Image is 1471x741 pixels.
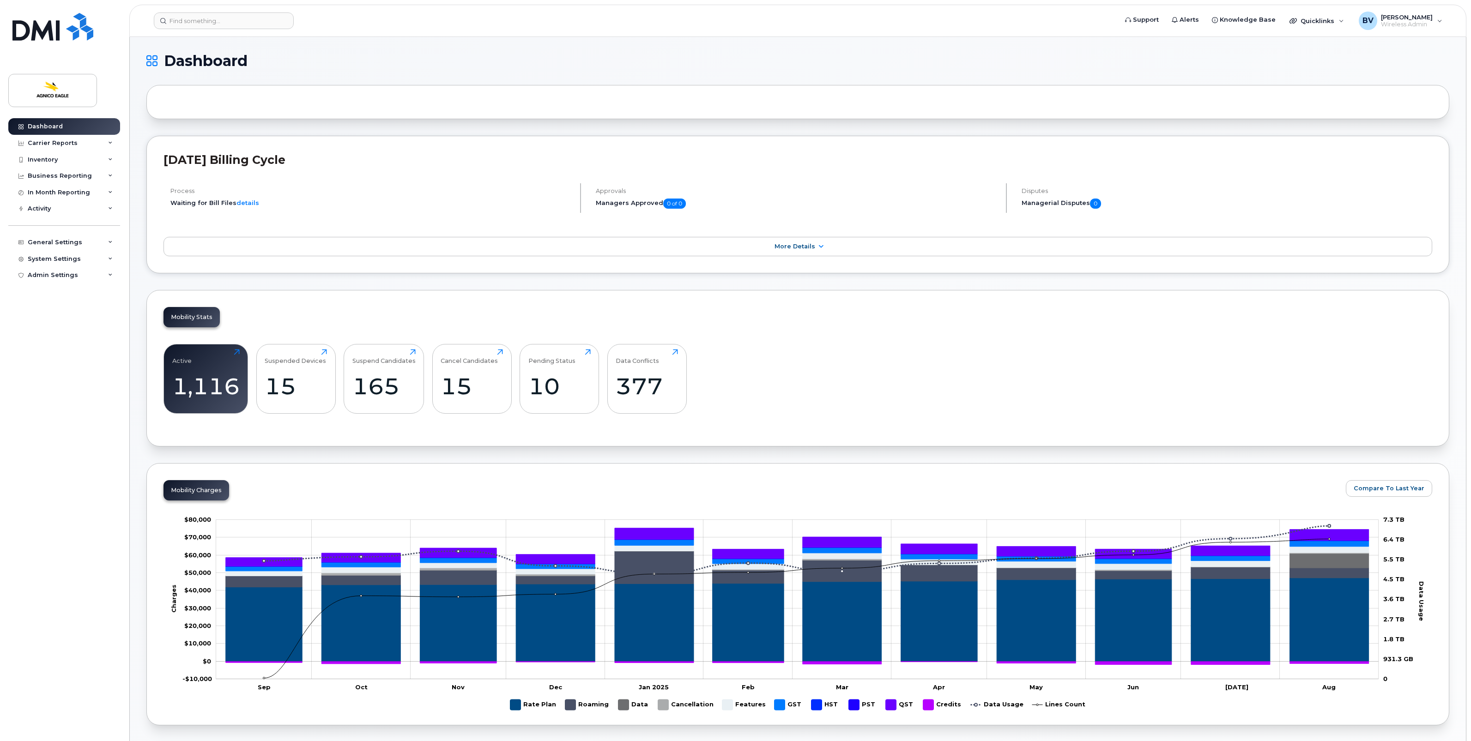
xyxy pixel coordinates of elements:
div: Suspended Devices [265,349,326,364]
span: Dashboard [164,54,248,68]
tspan: 1.8 TB [1383,635,1404,643]
g: $0 [182,675,212,682]
div: 377 [616,373,678,400]
tspan: Jan 2025 [639,683,669,691]
a: Pending Status10 [528,349,591,408]
tspan: 0 [1383,675,1387,682]
tspan: 7.3 TB [1383,516,1404,523]
tspan: $50,000 [184,569,211,576]
tspan: 3.6 TB [1383,596,1404,603]
g: $0 [184,587,211,594]
tspan: Sep [258,683,271,691]
span: Compare To Last Year [1354,484,1424,493]
div: Cancel Candidates [441,349,498,364]
tspan: Jun [1127,683,1139,691]
g: $0 [184,622,211,629]
a: Data Conflicts377 [616,349,678,408]
div: 15 [441,373,503,400]
h4: Disputes [1022,187,1432,194]
tspan: Aug [1322,683,1336,691]
tspan: Oct [355,683,368,691]
g: $0 [184,640,211,647]
g: PST [848,696,876,714]
tspan: 931.3 GB [1383,655,1413,663]
tspan: Charges [170,584,177,613]
tspan: Mar [836,683,848,691]
li: Waiting for Bill Files [170,199,572,207]
div: 165 [352,373,416,400]
g: Features [226,546,1369,576]
g: QST [885,696,914,714]
tspan: $30,000 [184,604,211,612]
g: Rate Plan [510,696,556,714]
g: $0 [184,534,211,541]
g: Credits [923,696,961,714]
div: 1,116 [172,373,240,400]
span: 0 of 0 [663,199,686,209]
tspan: $40,000 [184,587,211,594]
h5: Managers Approved [596,199,998,209]
g: $0 [184,516,211,523]
a: Active1,116 [172,349,240,408]
div: Suspend Candidates [352,349,416,364]
tspan: $70,000 [184,534,211,541]
tspan: Apr [932,683,945,691]
tspan: $60,000 [184,551,211,559]
g: HST [226,540,1369,567]
a: details [236,199,259,206]
g: GST [774,696,802,714]
g: $0 [184,569,211,576]
h4: Process [170,187,572,194]
g: HST [811,696,839,714]
g: Features [722,696,765,714]
g: GST [226,540,1369,571]
g: Chart [170,516,1425,728]
tspan: -$10,000 [182,675,212,682]
tspan: 6.4 TB [1383,536,1404,543]
tspan: $80,000 [184,516,211,523]
div: 10 [528,373,591,400]
tspan: Feb [742,683,755,691]
g: Roaming [226,551,1369,587]
h4: Approvals [596,187,998,194]
g: $0 [184,604,211,612]
g: Cancellation [658,696,713,714]
tspan: 2.7 TB [1383,615,1404,623]
tspan: $0 [203,657,211,665]
div: Pending Status [528,349,575,364]
g: Data [618,696,648,714]
g: $0 [184,551,211,559]
g: Data Usage [970,696,1023,714]
h2: [DATE] Billing Cycle [163,153,1432,167]
tspan: May [1029,683,1043,691]
tspan: Dec [549,683,563,691]
a: Suspend Candidates165 [352,349,416,408]
tspan: 4.5 TB [1383,576,1404,583]
a: Cancel Candidates15 [441,349,503,408]
tspan: Data Usage [1418,581,1425,621]
g: Roaming [565,696,609,714]
div: 15 [265,373,327,400]
span: More Details [775,243,815,250]
g: Data [226,551,1369,576]
button: Compare To Last Year [1346,480,1432,497]
g: Lines Count [1032,696,1085,714]
div: Data Conflicts [616,349,659,364]
tspan: [DATE] [1225,683,1248,691]
tspan: $10,000 [184,640,211,647]
g: Credits [226,662,1369,665]
h5: Managerial Disputes [1022,199,1432,209]
span: 0 [1090,199,1101,209]
a: Suspended Devices15 [265,349,327,408]
div: Active [172,349,192,364]
g: Legend [510,696,1085,714]
tspan: Nov [452,683,465,691]
tspan: $20,000 [184,622,211,629]
g: Rate Plan [226,578,1369,662]
tspan: 5.5 TB [1383,556,1404,563]
g: QST [226,528,1369,566]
